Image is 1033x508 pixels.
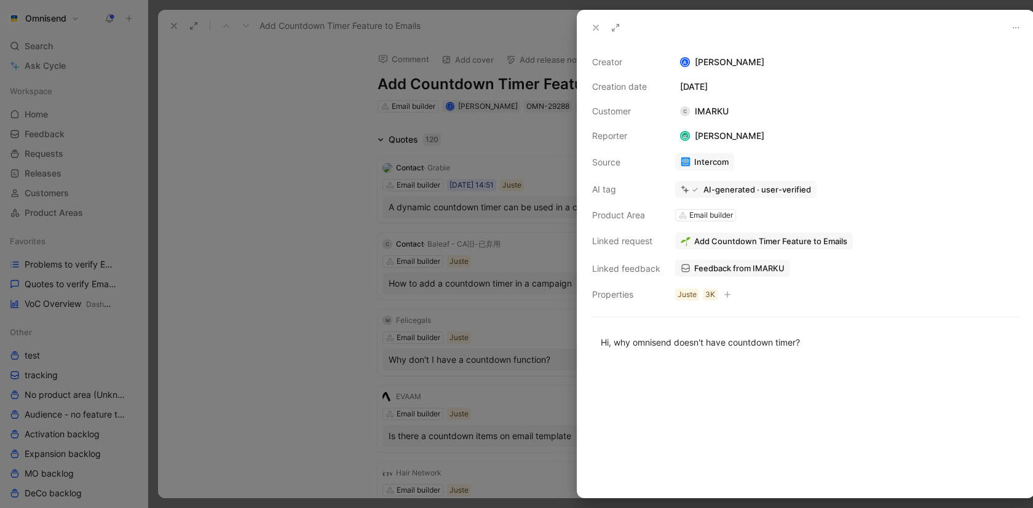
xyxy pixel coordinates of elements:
div: A [681,58,689,66]
div: IMARKU [675,104,734,119]
div: Product Area [592,208,660,223]
div: AI tag [592,182,660,197]
span: Add Countdown Timer Feature to Emails [694,236,847,247]
div: [PERSON_NAME] [675,55,1019,69]
div: 3K [705,288,715,301]
div: Properties [592,287,660,302]
div: Email builder [689,209,733,221]
div: Reporter [592,129,660,143]
img: 🌱 [681,236,691,246]
div: Linked feedback [592,261,660,276]
button: 🌱Add Countdown Timer Feature to Emails [675,232,853,250]
img: avatar [681,132,689,140]
div: Juste [678,288,697,301]
div: Source [592,155,660,170]
div: [PERSON_NAME] [675,129,769,143]
div: Hi, why omnisend doesn't have countdown timer? [601,336,1011,349]
div: Customer [592,104,660,119]
div: Creation date [592,79,660,94]
div: AI-generated · user-verified [703,184,811,195]
div: [DATE] [675,79,1019,94]
div: Creator [592,55,660,69]
a: Intercom [675,153,734,170]
span: Feedback from IMARKU [694,263,785,274]
div: C [680,106,690,116]
div: Linked request [592,234,660,248]
a: Feedback from IMARKU [675,260,790,277]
